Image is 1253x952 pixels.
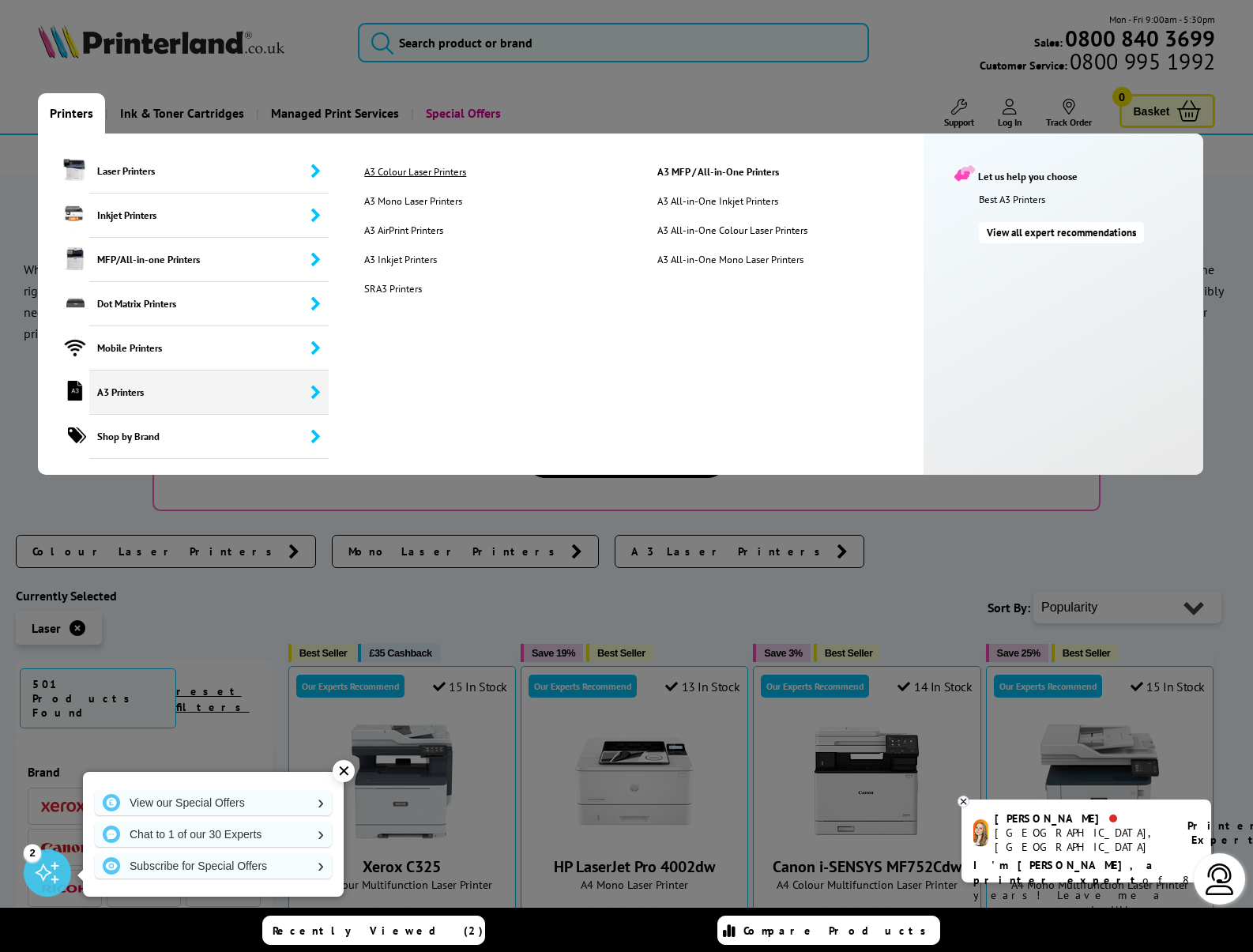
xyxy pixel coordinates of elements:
a: A3 All-in-One Inkjet Printers [645,194,835,208]
div: Let us help you choose [955,165,1187,183]
a: MFP/All-in-one Printers [38,238,329,282]
a: View all expert recommendations [979,222,1144,243]
a: A3 Inkjet Printers [352,253,644,266]
a: Laser Printers [38,149,329,194]
span: Dot Matrix Printers [89,282,329,326]
a: Best A3 Printers [979,193,1195,206]
a: A3 Colour Laser Printers [352,165,644,179]
a: SRA3 Printers [352,282,644,295]
span: Shop by Brand [89,415,329,459]
a: A3 Mono Laser Printers [352,194,644,208]
a: Shop by Brand [38,415,329,459]
a: Chat to 1 of our 30 Experts [95,822,332,847]
a: A3 All-in-One Mono Laser Printers [645,253,835,266]
a: A3 AirPrint Printers [352,224,644,237]
a: Mobile Printers [38,326,329,371]
a: Subscribe for Special Offers [95,853,332,879]
a: A3 Printers [38,371,329,415]
a: A3 MFP / All-in-One Printers [645,165,937,179]
span: Recently Viewed (2) [273,924,484,938]
a: Dot Matrix Printers [38,282,329,326]
div: ✕ [333,760,355,782]
div: [PERSON_NAME] [995,811,1168,826]
b: I'm [PERSON_NAME], a printer expert [973,858,1157,887]
a: Compare Products [717,916,940,945]
a: A3 All-in-One Colour Laser Printers [645,224,835,237]
a: Printers [38,93,105,134]
a: Recently Viewed (2) [262,916,485,945]
span: Compare Products [743,924,935,938]
span: Inkjet Printers [89,194,329,238]
a: View our Special Offers [95,790,332,815]
img: user-headset-light.svg [1204,864,1236,895]
div: 2 [24,844,41,861]
img: amy-livechat.png [973,819,988,847]
span: Mobile Printers [89,326,329,371]
span: Laser Printers [89,149,329,194]
span: A3 Printers [89,371,329,415]
a: Inkjet Printers [38,194,329,238]
span: MFP/All-in-one Printers [89,238,329,282]
p: of 8 years! Leave me a message and I'll respond ASAP [973,858,1199,933]
div: [GEOGRAPHIC_DATA], [GEOGRAPHIC_DATA] [995,826,1168,854]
